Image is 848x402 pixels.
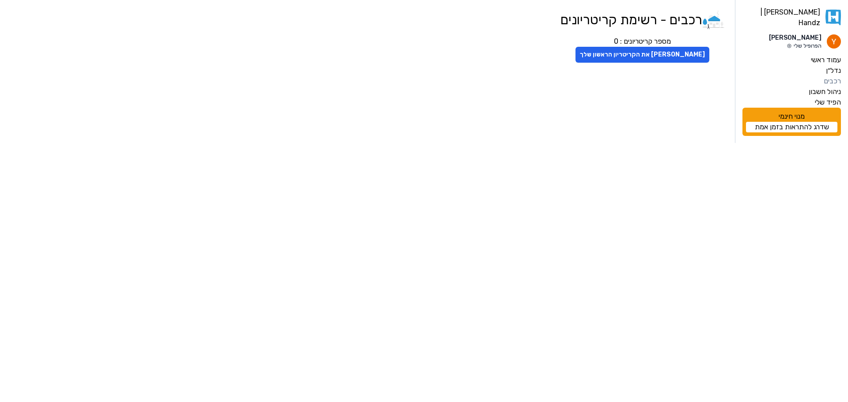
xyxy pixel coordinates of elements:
[809,86,841,97] label: ניהול חשבון
[742,34,841,49] a: תמונת פרופיל[PERSON_NAME]הפרופיל שלי
[826,65,841,76] label: נדל״ן
[742,7,841,28] a: [PERSON_NAME] | Handz
[769,34,821,42] p: [PERSON_NAME]
[827,34,841,49] img: תמונת פרופיל
[742,65,841,76] a: נדל״ן
[824,76,841,86] label: רכבים
[815,97,841,108] label: הפיד שלי
[746,122,837,132] a: שדרג להתראות בזמן אמת
[742,97,841,108] a: הפיד שלי
[742,108,841,136] div: מנוי חינמי
[742,86,841,97] a: ניהול חשבון
[560,36,724,47] div: מספר קריטריונים : 0
[811,55,841,65] label: עמוד ראשי
[742,76,841,86] a: רכבים
[769,42,821,49] p: הפרופיל שלי
[560,11,724,29] h1: רכבים - רשימת קריטריונים
[575,47,709,63] button: [PERSON_NAME] את הקריטריון הראשון שלך
[742,55,841,65] a: עמוד ראשי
